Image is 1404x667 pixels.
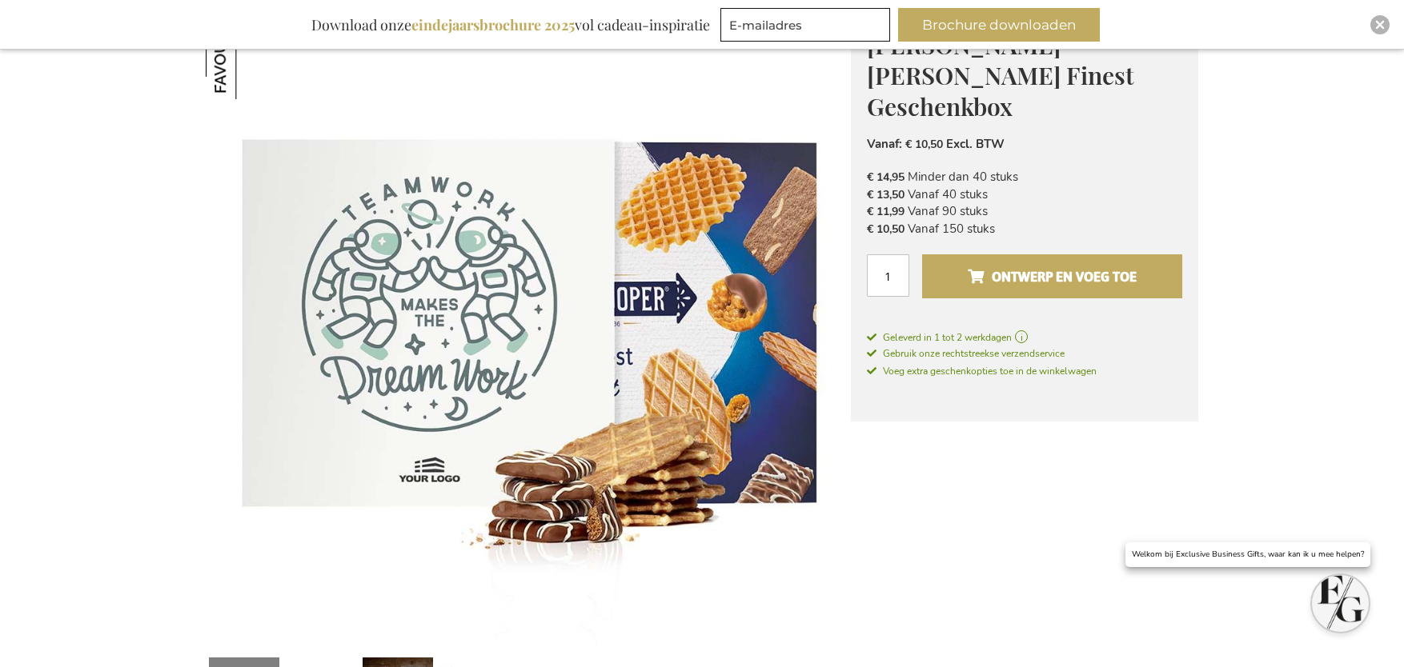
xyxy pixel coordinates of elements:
[1370,15,1390,34] div: Close
[867,254,909,297] input: Aantal
[867,170,905,185] span: € 14,95
[946,136,1005,152] span: Excl. BTW
[867,29,1134,122] span: [PERSON_NAME] [PERSON_NAME] Finest Geschenkbox
[867,204,905,219] span: € 11,99
[206,2,851,647] img: Jules Destrooper Jules' Finest Gift Box
[968,264,1137,290] span: Ontwerp en voeg toe
[304,8,717,42] div: Download onze vol cadeau-inspiratie
[867,222,905,237] span: € 10,50
[867,347,1065,360] span: Gebruik onze rechtstreekse verzendservice
[867,330,1182,345] a: Geleverd in 1 tot 2 werkdagen
[411,15,575,34] b: eindejaarsbrochure 2025
[922,254,1182,298] button: Ontwerp en voeg toe
[720,8,890,42] input: E-mailadres
[867,365,1097,377] span: Voeg extra geschenkopties toe in de winkelwagen
[867,203,1182,220] li: Vanaf 90 stuks
[206,2,303,99] img: Jules Destrooper Jules' Finest Geschenkbox
[898,8,1100,42] button: Brochure downloaden
[905,137,943,152] span: € 10,50
[867,186,1182,203] li: Vanaf 40 stuks
[867,169,1182,186] li: Minder dan 40 stuks
[867,362,1182,379] a: Voeg extra geschenkopties toe in de winkelwagen
[867,187,905,202] span: € 13,50
[1375,20,1385,30] img: Close
[867,345,1182,361] a: Gebruik onze rechtstreekse verzendservice
[720,8,895,46] form: marketing offers and promotions
[867,221,1182,238] li: Vanaf 150 stuks
[867,136,902,152] span: Vanaf:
